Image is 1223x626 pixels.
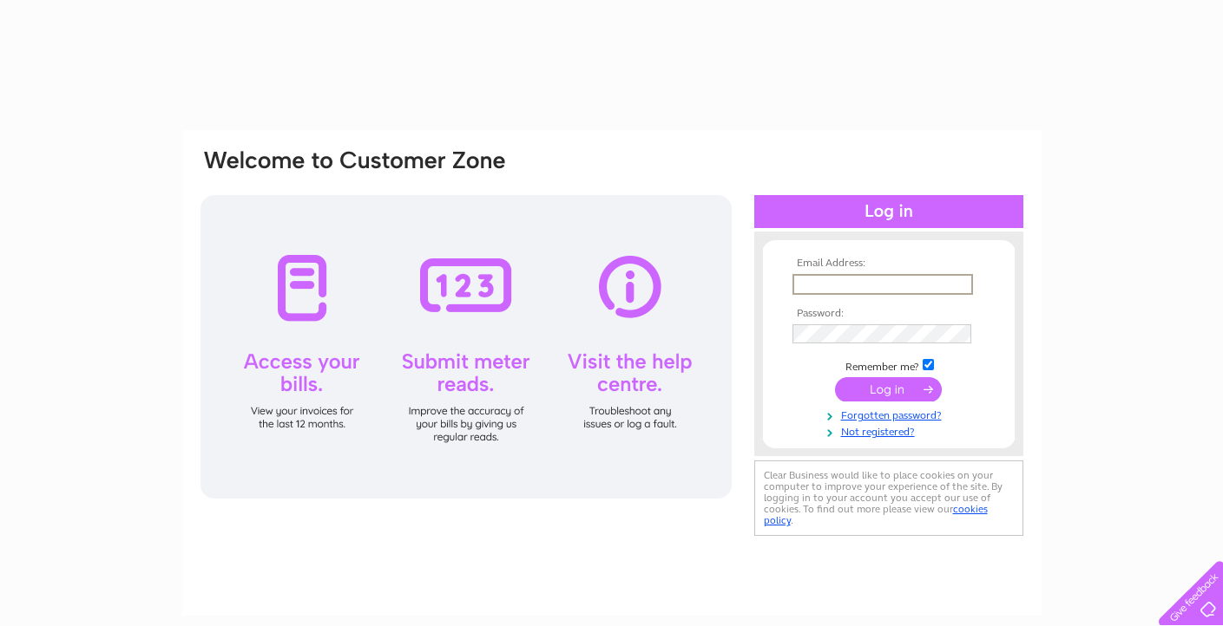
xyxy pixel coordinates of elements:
[754,460,1023,536] div: Clear Business would like to place cookies on your computer to improve your experience of the sit...
[788,308,990,320] th: Password:
[788,356,990,374] td: Remember me?
[792,422,990,439] a: Not registered?
[788,258,990,270] th: Email Address:
[835,377,942,401] input: Submit
[764,503,988,526] a: cookies policy
[792,406,990,422] a: Forgotten password?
